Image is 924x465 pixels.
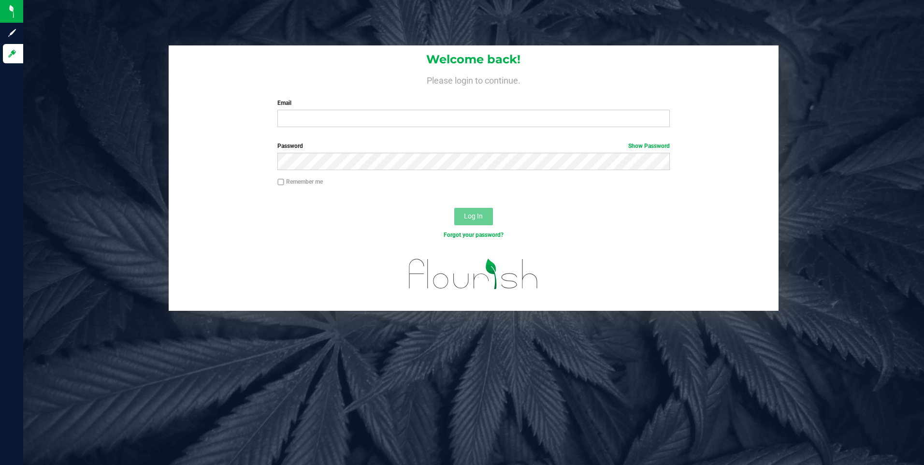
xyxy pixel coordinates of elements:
a: Show Password [628,143,670,149]
inline-svg: Sign up [7,28,17,38]
label: Email [277,99,670,107]
button: Log In [454,208,493,225]
span: Log In [464,212,483,220]
img: flourish_logo.svg [397,249,550,299]
label: Remember me [277,177,323,186]
span: Password [277,143,303,149]
h1: Welcome back! [169,53,779,66]
a: Forgot your password? [444,232,504,238]
h4: Please login to continue. [169,73,779,85]
input: Remember me [277,179,284,186]
inline-svg: Log in [7,49,17,58]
